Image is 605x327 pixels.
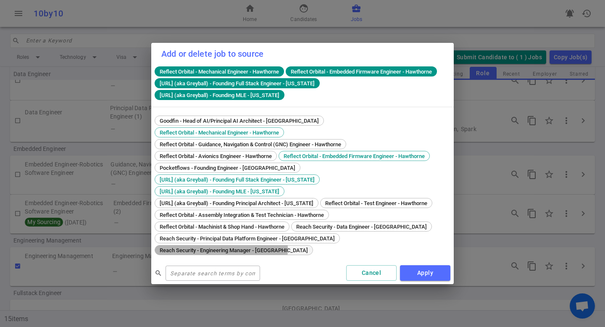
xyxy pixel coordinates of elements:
[293,224,430,230] span: Reach Security - Data Engineer - [GEOGRAPHIC_DATA]
[157,247,311,253] span: Reach Security - Engineering Manager - [GEOGRAPHIC_DATA]
[157,141,344,148] span: Reflect Orbital - Guidance, Navigation & Control (GNC) Engineer - Hawthorne
[156,92,283,98] span: [URL] (aka Greyball) - Founding MLE - [US_STATE]
[400,265,450,281] button: Apply
[156,69,282,75] span: Reflect Orbital - Mechanical Engineer - Hawthorne
[322,200,430,206] span: Reflect Orbital - Test Engineer - Hawthorne
[346,265,397,281] button: Cancel
[155,269,162,277] span: search
[157,153,275,159] span: Reflect Orbital - Avionics Engineer - Hawthorne
[157,212,327,218] span: Reflect Orbital - Assembly Integration & Test Technician - Hawthorne
[166,266,260,280] input: Separate search terms by comma or space
[157,129,282,136] span: Reflect Orbital - Mechanical Engineer - Hawthorne
[157,188,282,195] span: [URL] (aka Greyball) - Founding MLE - [US_STATE]
[287,69,435,75] span: Reflect Orbital - Embedded Firmware Engineer - Hawthorne
[156,80,318,87] span: [URL] (aka Greyball) - Founding Full Stack Engineer - [US_STATE]
[281,153,428,159] span: Reflect Orbital - Embedded Firmware Engineer - Hawthorne
[157,235,338,242] span: Reach Security - Principal Data Platform Engineer - [GEOGRAPHIC_DATA]
[157,177,318,183] span: [URL] (aka Greyball) - Founding Full Stack Engineer - [US_STATE]
[157,165,298,171] span: Pocketflows - Founding Engineer - [GEOGRAPHIC_DATA]
[157,224,287,230] span: Reflect Orbital - Machinist & Shop Hand - Hawthorne
[151,43,454,65] h2: Add or delete job to source
[157,200,316,206] span: [URL] (aka Greyball) - Founding Principal Architect - [US_STATE]
[157,118,322,124] span: Goodfin - Head of AI/Principal AI Architect - [GEOGRAPHIC_DATA]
